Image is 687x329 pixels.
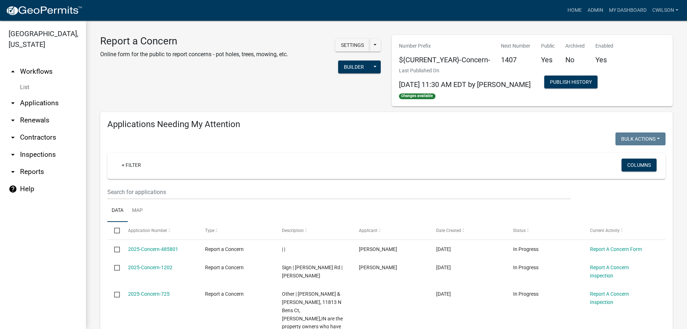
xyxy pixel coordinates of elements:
a: 2025-Concern-1202 [128,265,172,270]
p: Enabled [595,42,613,50]
span: Status [513,228,526,233]
datatable-header-cell: Current Activity [583,222,660,239]
i: arrow_drop_up [9,67,17,76]
a: Report A Concern Inspection [590,265,629,279]
datatable-header-cell: Date Created [429,222,506,239]
button: Builder [338,61,370,73]
span: Report a Concern [205,246,244,252]
i: arrow_drop_down [9,116,17,125]
button: Publish History [544,76,598,88]
span: In Progress [513,265,539,270]
span: Changes available [399,93,435,99]
button: Columns [622,159,657,171]
h5: Yes [595,55,613,64]
i: help [9,185,17,193]
p: Next Number [501,42,530,50]
span: 01/13/2025 [436,291,451,297]
datatable-header-cell: Type [198,222,275,239]
a: Report A Concern Form [590,246,642,252]
span: Current Activity [590,228,620,233]
span: 07/22/2025 [436,265,451,270]
a: My Dashboard [606,4,649,17]
i: arrow_drop_down [9,133,17,142]
span: Report a Concern [205,265,244,270]
wm-modal-confirm: Workflow Publish History [544,80,598,86]
span: 09/30/2025 [436,246,451,252]
span: Applicant [359,228,377,233]
span: Description [282,228,304,233]
a: 2025-Concern-725 [128,291,170,297]
datatable-header-cell: Applicant [352,222,429,239]
datatable-header-cell: Application Number [121,222,198,239]
input: Search for applications [107,185,571,199]
h4: Applications Needing My Attention [107,119,666,130]
a: cwilson [649,4,681,17]
i: arrow_drop_down [9,150,17,159]
span: Application Number [128,228,167,233]
span: Date Created [436,228,461,233]
datatable-header-cell: Description [275,222,352,239]
span: Sign | Keller Hill Rd | Chris Ferryman [282,265,342,279]
h5: ${CURRENT_YEAR}-Concern- [399,55,490,64]
p: Archived [565,42,585,50]
span: In Progress [513,291,539,297]
h5: 1407 [501,55,530,64]
button: Settings [335,39,370,52]
p: Last Published On [399,67,531,74]
span: Charlie Wilson [359,265,397,270]
span: Type [205,228,214,233]
span: [DATE] 11:30 AM EDT by [PERSON_NAME] [399,80,531,89]
span: Charlie Wilson [359,246,397,252]
datatable-header-cell: Select [107,222,121,239]
p: Number Prefix [399,42,490,50]
a: Admin [585,4,606,17]
span: Report a Concern [205,291,244,297]
h5: Yes [541,55,555,64]
i: arrow_drop_down [9,168,17,176]
p: Public [541,42,555,50]
button: Bulk Actions [615,132,666,145]
a: 2025-Concern-485801 [128,246,178,252]
a: Report A Concern Inspection [590,291,629,305]
i: arrow_drop_down [9,99,17,107]
a: + Filter [116,159,147,171]
datatable-header-cell: Status [506,222,583,239]
h3: Report a Concern [100,35,288,47]
span: In Progress [513,246,539,252]
a: Home [565,4,585,17]
p: Online form for the public to report concerns - pot holes, trees, mowing, etc. [100,50,288,59]
a: Data [107,199,128,222]
span: | | [282,246,285,252]
a: Map [128,199,147,222]
h5: No [565,55,585,64]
